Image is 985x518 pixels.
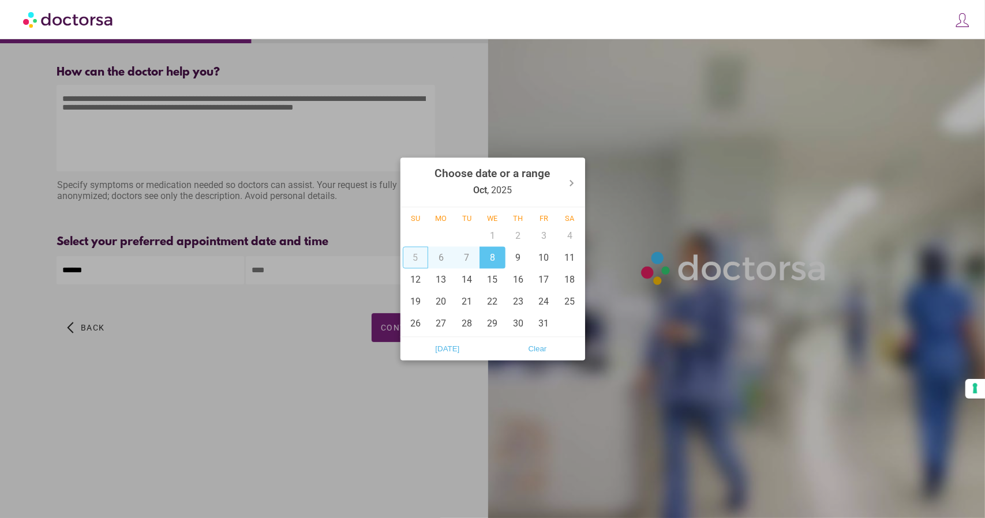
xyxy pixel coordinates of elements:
[557,269,583,291] div: 18
[505,313,531,335] div: 30
[403,340,493,358] button: [DATE]
[454,291,480,313] div: 21
[403,269,429,291] div: 12
[480,225,505,247] div: 1
[428,269,454,291] div: 13
[428,215,454,223] div: Mo
[505,215,531,223] div: Th
[505,225,531,247] div: 2
[505,269,531,291] div: 16
[480,313,505,335] div: 29
[480,215,505,223] div: We
[531,291,557,313] div: 24
[428,291,454,313] div: 20
[557,215,583,223] div: Sa
[473,185,487,196] strong: Oct
[435,160,550,205] div: , 2025
[531,247,557,269] div: 10
[557,247,583,269] div: 11
[435,167,550,181] strong: Choose date or a range
[493,340,583,358] button: Clear
[454,215,480,223] div: Tu
[505,291,531,313] div: 23
[480,291,505,313] div: 22
[428,313,454,335] div: 27
[454,269,480,291] div: 14
[531,269,557,291] div: 17
[557,225,583,247] div: 4
[480,269,505,291] div: 15
[531,225,557,247] div: 3
[23,6,114,32] img: Doctorsa.com
[403,291,429,313] div: 19
[505,247,531,269] div: 9
[403,313,429,335] div: 26
[428,247,454,269] div: 6
[531,313,557,335] div: 31
[480,247,505,269] div: 8
[965,379,985,399] button: Your consent preferences for tracking technologies
[406,340,489,358] span: [DATE]
[496,340,579,358] span: Clear
[954,12,971,28] img: icons8-customer-100.png
[454,313,480,335] div: 28
[454,247,480,269] div: 7
[403,215,429,223] div: Su
[557,291,583,313] div: 25
[531,215,557,223] div: Fr
[403,247,429,269] div: 5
